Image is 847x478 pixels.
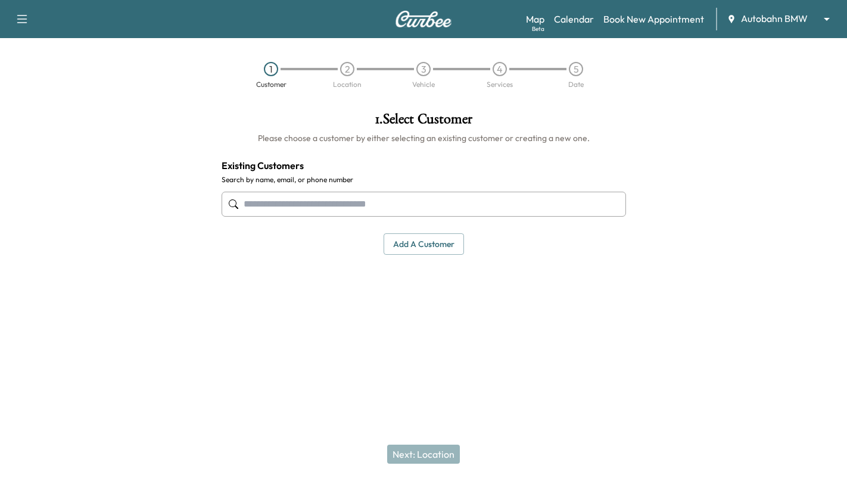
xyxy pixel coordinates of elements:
[256,81,287,88] div: Customer
[741,12,808,26] span: Autobahn BMW
[384,233,464,255] button: Add a customer
[416,62,431,76] div: 3
[340,62,354,76] div: 2
[568,81,584,88] div: Date
[222,132,626,144] h6: Please choose a customer by either selecting an existing customer or creating a new one.
[487,81,513,88] div: Services
[554,12,594,26] a: Calendar
[493,62,507,76] div: 4
[569,62,583,76] div: 5
[222,175,626,185] label: Search by name, email, or phone number
[603,12,704,26] a: Book New Appointment
[222,112,626,132] h1: 1 . Select Customer
[333,81,362,88] div: Location
[526,12,544,26] a: MapBeta
[264,62,278,76] div: 1
[412,81,435,88] div: Vehicle
[222,158,626,173] h4: Existing Customers
[395,11,452,27] img: Curbee Logo
[532,24,544,33] div: Beta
